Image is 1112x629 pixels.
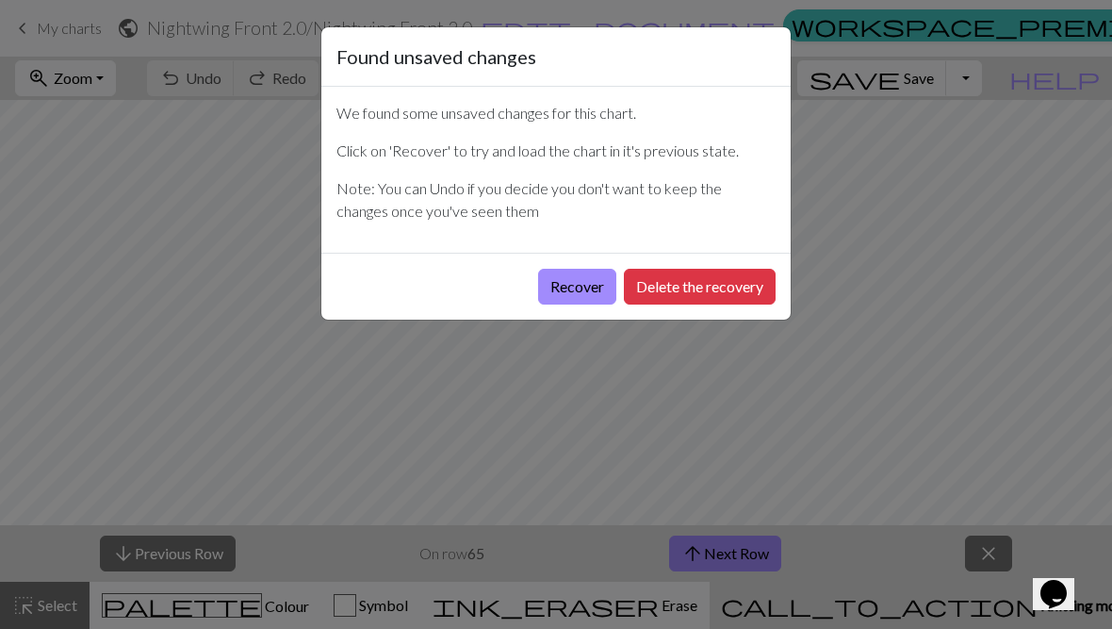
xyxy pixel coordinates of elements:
[336,42,536,71] h5: Found unsaved changes
[624,269,776,305] button: Delete the recovery
[336,140,776,162] p: Click on 'Recover' to try and load the chart in it's previous state.
[336,177,776,223] p: Note: You can Undo if you decide you don't want to keep the changes once you've seen them
[1033,554,1093,610] iframe: chat widget
[336,102,776,124] p: We found some unsaved changes for this chart.
[538,269,616,305] button: Recover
